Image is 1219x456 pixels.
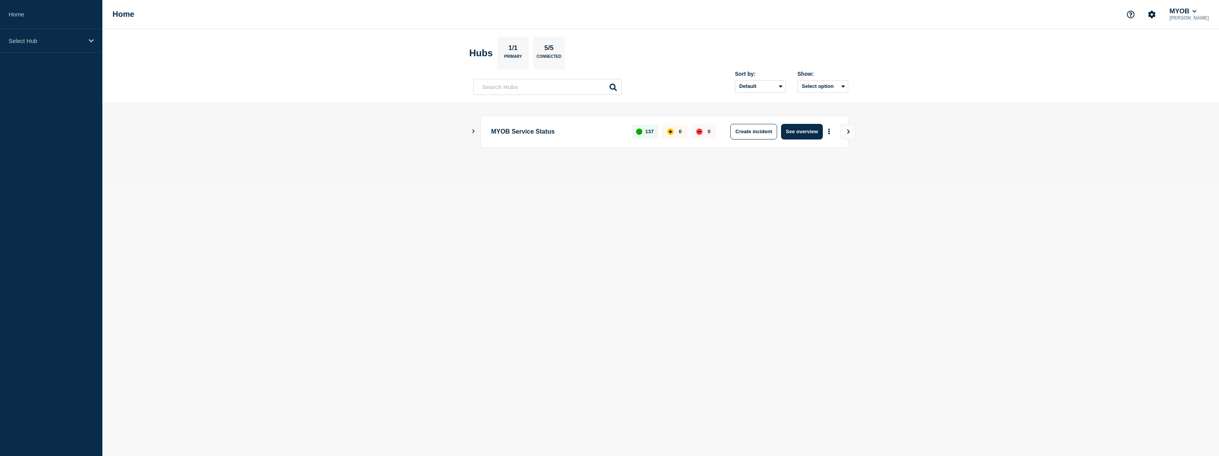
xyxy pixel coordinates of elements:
[1122,6,1139,23] button: Support
[824,124,834,139] button: More actions
[472,129,475,134] button: Show Connected Hubs
[840,124,856,139] button: View
[1168,7,1198,15] button: MYOB
[469,48,493,59] h2: Hubs
[9,38,84,44] p: Select Hub
[708,129,710,134] p: 0
[797,71,848,77] div: Show:
[504,54,522,63] p: Primary
[735,71,786,77] div: Sort by:
[797,80,848,93] button: Select option
[113,10,134,19] h1: Home
[542,44,557,54] p: 5/5
[636,129,642,135] div: up
[1144,6,1160,23] button: Account settings
[730,124,777,139] button: Create incident
[506,44,521,54] p: 1/1
[473,79,622,95] input: Search Hubs
[491,124,623,139] p: MYOB Service Status
[645,129,654,134] p: 137
[1168,15,1210,21] p: [PERSON_NAME]
[679,129,681,134] p: 0
[667,129,674,135] div: affected
[781,124,822,139] button: See overview
[735,80,786,93] select: Sort by
[536,54,561,63] p: Connected
[696,129,702,135] div: down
